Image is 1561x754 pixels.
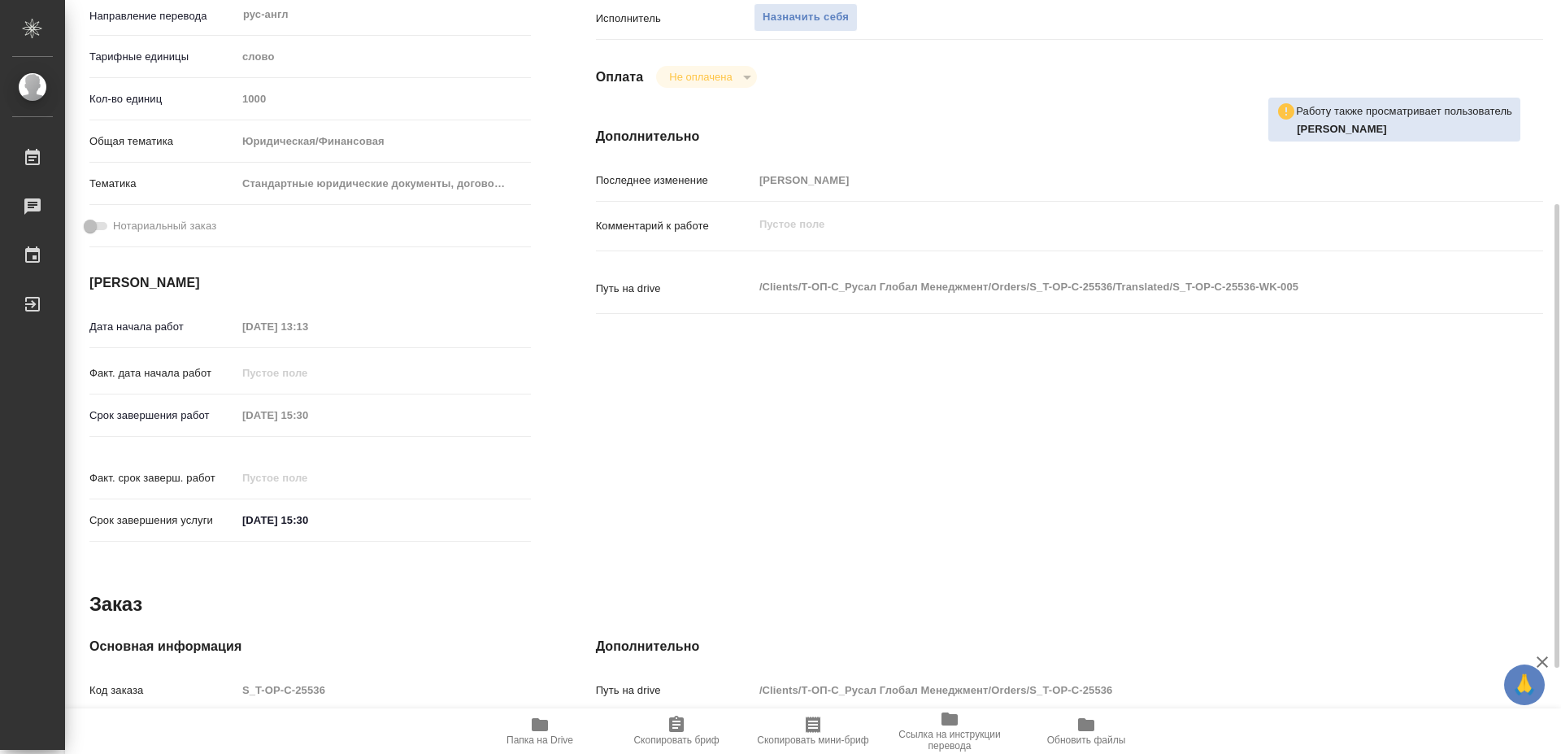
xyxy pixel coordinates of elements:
[757,734,868,746] span: Скопировать мини-бриф
[596,11,754,27] p: Исполнитель
[633,734,719,746] span: Скопировать бриф
[237,87,531,111] input: Пустое поле
[596,637,1543,656] h4: Дополнительно
[89,408,237,424] p: Срок завершения работ
[596,127,1543,146] h4: Дополнительно
[89,365,237,381] p: Факт. дата начала работ
[754,273,1464,301] textarea: /Clients/Т-ОП-С_Русал Глобал Менеджмент/Orders/S_T-OP-C-25536/Translated/S_T-OP-C-25536-WK-005
[1018,708,1154,754] button: Обновить файлы
[472,708,608,754] button: Папка на Drive
[89,470,237,486] p: Факт. срок заверш. работ
[237,315,379,338] input: Пустое поле
[1504,665,1545,705] button: 🙏
[745,708,881,754] button: Скопировать мини-бриф
[1511,668,1538,702] span: 🙏
[664,70,737,84] button: Не оплачена
[237,361,379,385] input: Пустое поле
[763,8,849,27] span: Назначить себя
[656,66,756,88] div: Не оплачена
[113,218,216,234] span: Нотариальный заказ
[89,133,237,150] p: Общая тематика
[754,678,1464,702] input: Пустое поле
[89,273,531,293] h4: [PERSON_NAME]
[89,49,237,65] p: Тарифные единицы
[89,91,237,107] p: Кол-во единиц
[1297,121,1512,137] p: Мангул Анна
[881,708,1018,754] button: Ссылка на инструкции перевода
[237,170,531,198] div: Стандартные юридические документы, договоры, уставы
[1296,103,1512,120] p: Работу также просматривает пользователь
[89,637,531,656] h4: Основная информация
[754,3,858,32] button: Назначить себя
[1297,123,1387,135] b: [PERSON_NAME]
[237,128,531,155] div: Юридическая/Финансовая
[891,729,1008,752] span: Ссылка на инструкции перевода
[89,512,237,529] p: Срок завершения услуги
[237,508,379,532] input: ✎ Введи что-нибудь
[89,319,237,335] p: Дата начала работ
[237,403,379,427] input: Пустое поле
[237,678,531,702] input: Пустое поле
[89,176,237,192] p: Тематика
[596,281,754,297] p: Путь на drive
[596,218,754,234] p: Комментарий к работе
[89,8,237,24] p: Направление перевода
[754,168,1464,192] input: Пустое поле
[237,466,379,490] input: Пустое поле
[89,682,237,699] p: Код заказа
[608,708,745,754] button: Скопировать бриф
[507,734,573,746] span: Папка на Drive
[596,68,644,87] h4: Оплата
[596,682,754,699] p: Путь на drive
[89,591,142,617] h2: Заказ
[1047,734,1126,746] span: Обновить файлы
[237,43,531,71] div: слово
[596,172,754,189] p: Последнее изменение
